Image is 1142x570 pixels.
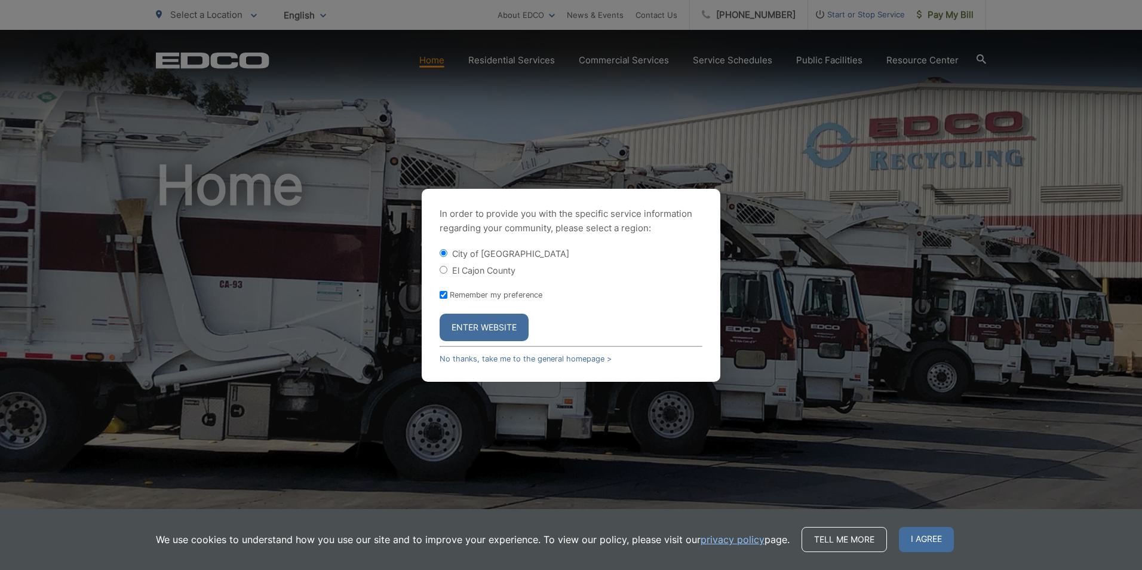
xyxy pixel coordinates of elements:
p: In order to provide you with the specific service information regarding your community, please se... [440,207,702,235]
label: City of [GEOGRAPHIC_DATA] [452,249,569,259]
a: No thanks, take me to the general homepage > [440,354,612,363]
label: Remember my preference [450,290,542,299]
a: privacy policy [701,532,765,547]
label: El Cajon County [452,265,515,275]
p: We use cookies to understand how you use our site and to improve your experience. To view our pol... [156,532,790,547]
span: I agree [899,527,954,552]
button: Enter Website [440,314,529,341]
a: Tell me more [802,527,887,552]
